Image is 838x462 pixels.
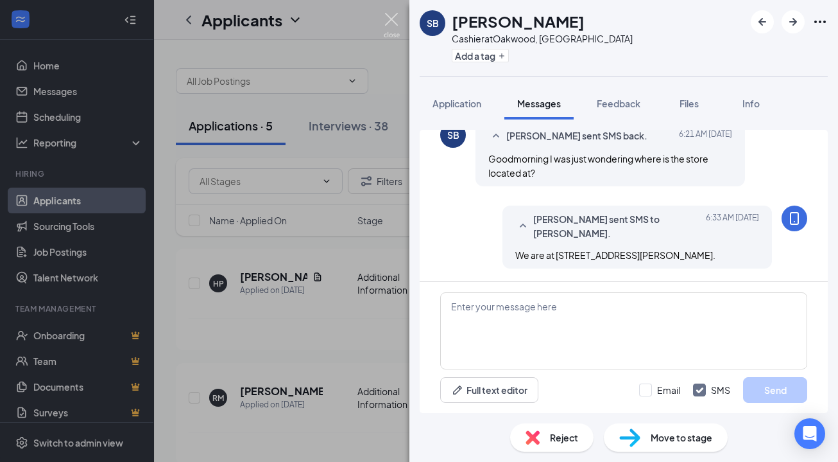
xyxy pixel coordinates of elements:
span: Application [432,98,481,109]
svg: Ellipses [812,14,828,30]
span: Info [742,98,760,109]
button: Full text editorPen [440,377,538,403]
span: Goodmorning I was just wondering where is the store located at? [488,153,708,179]
button: ArrowLeftNew [751,10,774,33]
div: Cashier at Oakwood, [GEOGRAPHIC_DATA] [452,32,633,45]
button: Send [743,377,807,403]
span: Files [680,98,699,109]
svg: ArrowRight [785,14,801,30]
div: Open Intercom Messenger [794,418,825,449]
svg: MobileSms [787,211,802,226]
span: [PERSON_NAME] sent SMS to [PERSON_NAME]. [533,212,701,240]
span: We are at [STREET_ADDRESS][PERSON_NAME]. [515,249,715,261]
span: [DATE] 6:21 AM [679,129,732,144]
svg: ArrowLeftNew [755,14,770,30]
span: Messages [517,98,561,109]
svg: SmallChevronUp [515,218,531,234]
span: [PERSON_NAME] sent SMS back. [506,129,647,144]
button: ArrowRight [782,10,805,33]
button: PlusAdd a tag [452,49,509,62]
span: [DATE] 6:33 AM [706,212,759,240]
span: Move to stage [651,431,712,445]
svg: Pen [451,384,464,396]
svg: SmallChevronUp [488,129,504,144]
span: Reject [550,431,578,445]
div: SB [427,17,439,30]
div: SB [447,129,459,141]
svg: Plus [498,52,506,60]
h1: [PERSON_NAME] [452,10,585,32]
span: Feedback [597,98,640,109]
